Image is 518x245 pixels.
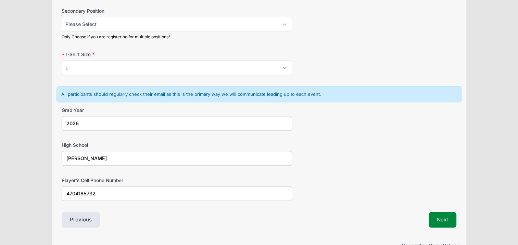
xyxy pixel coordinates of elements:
button: Next [429,212,456,228]
label: T-Shirt Size [62,51,193,58]
label: Secondary Position [62,8,193,14]
button: Previous [62,212,100,228]
label: Player's Cell Phone Number [62,177,193,184]
div: Only Choose if you are registering for multiple positions* [62,34,292,40]
label: High School [62,142,193,149]
div: All participants should regularly check their email as this is the primary way we will communicat... [56,86,461,103]
label: Grad Year [62,107,193,114]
